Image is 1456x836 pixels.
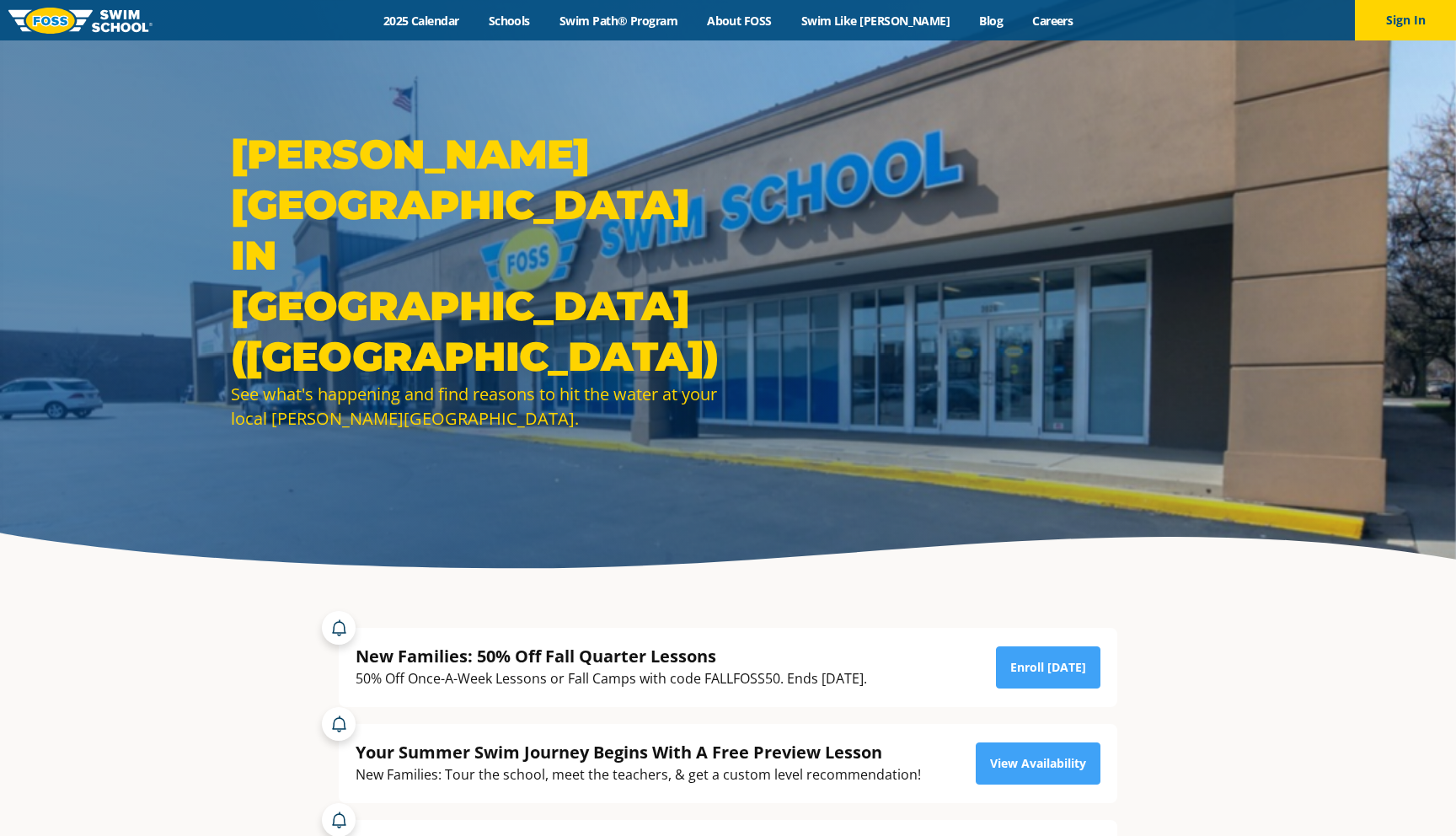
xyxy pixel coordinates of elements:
img: FOSS Swim School Logo [8,8,153,34]
a: Blog [965,13,1018,29]
h1: [PERSON_NAME][GEOGRAPHIC_DATA] in [GEOGRAPHIC_DATA] ([GEOGRAPHIC_DATA]) [231,129,720,382]
a: View Availability [976,742,1100,785]
div: New Families: Tour the school, meet the teachers, & get a custom level recommendation! [356,764,921,786]
a: Swim Like [PERSON_NAME] [786,13,965,29]
div: See what's happening and find reasons to hit the water at your local [PERSON_NAME][GEOGRAPHIC_DATA]. [231,382,720,431]
a: About FOSS [693,13,787,29]
div: New Families: 50% Off Fall Quarter Lessons [356,645,867,667]
div: 50% Off Once-A-Week Lessons or Fall Camps with code FALLFOSS50. Ends [DATE]. [356,667,867,690]
a: Swim Path® Program [544,13,692,29]
a: Careers [1018,13,1088,29]
div: Your Summer Swim Journey Begins With A Free Preview Lesson [356,741,921,764]
a: Enroll [DATE] [996,646,1100,689]
a: Schools [474,13,544,29]
a: 2025 Calendar [368,13,474,29]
